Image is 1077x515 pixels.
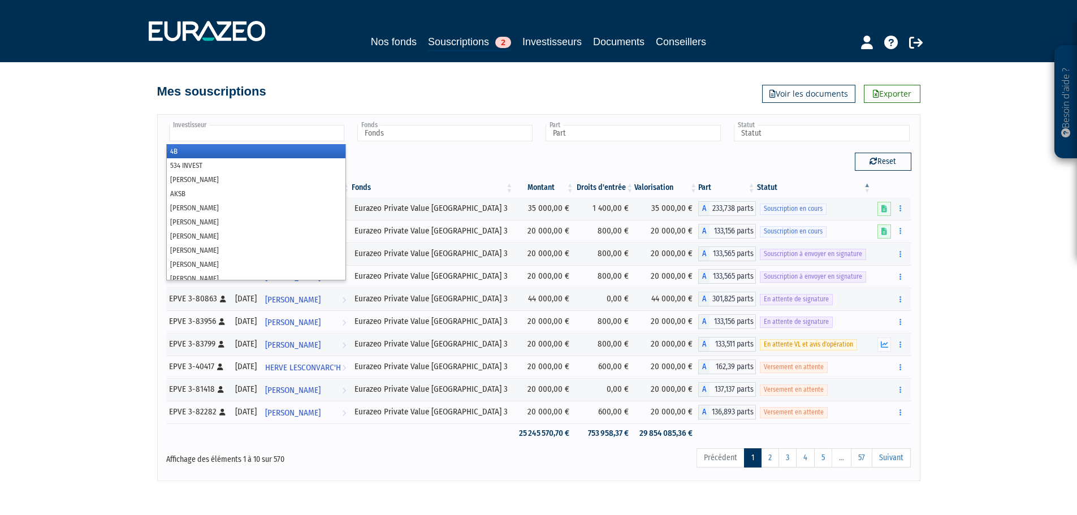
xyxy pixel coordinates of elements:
[235,293,257,305] div: [DATE]
[218,386,224,393] i: [Français] Personne physique
[354,361,510,373] div: Eurazeo Private Value [GEOGRAPHIC_DATA] 3
[855,153,911,171] button: Reset
[167,201,345,215] li: [PERSON_NAME]
[698,405,710,419] span: A
[218,341,224,348] i: [Français] Personne physique
[872,448,911,468] a: Suivant
[575,333,635,356] td: 800,00 €
[342,403,346,423] i: Voir l'investisseur
[710,224,756,239] span: 133,156 parts
[265,403,321,423] span: [PERSON_NAME]
[261,356,351,378] a: HERVE LESCONVARC'H
[235,406,257,418] div: [DATE]
[354,225,510,237] div: Eurazeo Private Value [GEOGRAPHIC_DATA] 3
[710,382,756,397] span: 137,137 parts
[851,448,872,468] a: 57
[698,314,710,329] span: A
[166,447,467,465] div: Affichage des éléments 1 à 10 sur 570
[220,296,226,302] i: [Français] Personne physique
[157,85,266,98] h4: Mes souscriptions
[575,356,635,378] td: 600,00 €
[710,201,756,216] span: 233,738 parts
[698,337,756,352] div: A - Eurazeo Private Value Europe 3
[698,201,710,216] span: A
[634,265,698,288] td: 20 000,00 €
[265,357,341,378] span: HERVE LESCONVARC'H
[634,178,698,197] th: Valorisation: activer pour trier la colonne par ordre croissant
[575,288,635,310] td: 0,00 €
[235,338,257,350] div: [DATE]
[265,289,321,310] span: [PERSON_NAME]
[169,315,227,327] div: EPVE 3-83956
[354,406,510,418] div: Eurazeo Private Value [GEOGRAPHIC_DATA] 3
[634,333,698,356] td: 20 000,00 €
[698,178,756,197] th: Part: activer pour trier la colonne par ordre croissant
[514,220,575,243] td: 20 000,00 €
[698,246,710,261] span: A
[762,85,855,103] a: Voir les documents
[261,288,351,310] a: [PERSON_NAME]
[354,270,510,282] div: Eurazeo Private Value [GEOGRAPHIC_DATA] 3
[698,337,710,352] span: A
[575,220,635,243] td: 800,00 €
[698,201,756,216] div: A - Eurazeo Private Value Europe 3
[261,378,351,401] a: [PERSON_NAME]
[149,21,265,41] img: 1732889491-logotype_eurazeo_blanc_rvb.png
[634,356,698,378] td: 20 000,00 €
[342,335,346,356] i: Voir l'investisseur
[235,315,257,327] div: [DATE]
[514,401,575,423] td: 20 000,00 €
[634,423,698,443] td: 29 854 085,36 €
[167,257,345,271] li: [PERSON_NAME]
[814,448,832,468] a: 5
[265,335,321,356] span: [PERSON_NAME]
[351,178,514,197] th: Fonds: activer pour trier la colonne par ordre croissant
[698,292,756,306] div: A - Eurazeo Private Value Europe 3
[698,246,756,261] div: A - Eurazeo Private Value Europe 3
[760,226,827,237] span: Souscription en cours
[167,187,345,201] li: AKSB
[796,448,815,468] a: 4
[354,315,510,327] div: Eurazeo Private Value [GEOGRAPHIC_DATA] 3
[760,384,828,395] span: Versement en attente
[219,409,226,416] i: [Français] Personne physique
[760,204,827,214] span: Souscription en cours
[698,224,710,239] span: A
[354,248,510,259] div: Eurazeo Private Value [GEOGRAPHIC_DATA] 3
[575,178,635,197] th: Droits d'entrée: activer pour trier la colonne par ordre croissant
[756,178,872,197] th: Statut : activer pour trier la colonne par ordre d&eacute;croissant
[261,310,351,333] a: [PERSON_NAME]
[514,333,575,356] td: 20 000,00 €
[698,224,756,239] div: A - Eurazeo Private Value Europe 3
[514,265,575,288] td: 20 000,00 €
[710,269,756,284] span: 133,565 parts
[698,269,756,284] div: A - Eurazeo Private Value Europe 3
[235,383,257,395] div: [DATE]
[265,380,321,401] span: [PERSON_NAME]
[760,317,833,327] span: En attente de signature
[634,288,698,310] td: 44 000,00 €
[593,34,645,50] a: Documents
[710,246,756,261] span: 133,565 parts
[710,314,756,329] span: 133,156 parts
[698,292,710,306] span: A
[575,401,635,423] td: 600,00 €
[354,202,510,214] div: Eurazeo Private Value [GEOGRAPHIC_DATA] 3
[167,271,345,285] li: [PERSON_NAME]
[514,356,575,378] td: 20 000,00 €
[354,338,510,350] div: Eurazeo Private Value [GEOGRAPHIC_DATA] 3
[514,423,575,443] td: 25 245 570,70 €
[698,382,756,397] div: A - Eurazeo Private Value Europe 3
[261,333,351,356] a: [PERSON_NAME]
[265,312,321,333] span: [PERSON_NAME]
[514,178,575,197] th: Montant: activer pour trier la colonne par ordre croissant
[167,144,345,158] li: 4B
[698,360,710,374] span: A
[261,401,351,423] a: [PERSON_NAME]
[698,360,756,374] div: A - Eurazeo Private Value Europe 3
[167,243,345,257] li: [PERSON_NAME]
[710,405,756,419] span: 136,893 parts
[864,85,920,103] a: Exporter
[522,34,582,50] a: Investisseurs
[428,34,511,51] a: Souscriptions2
